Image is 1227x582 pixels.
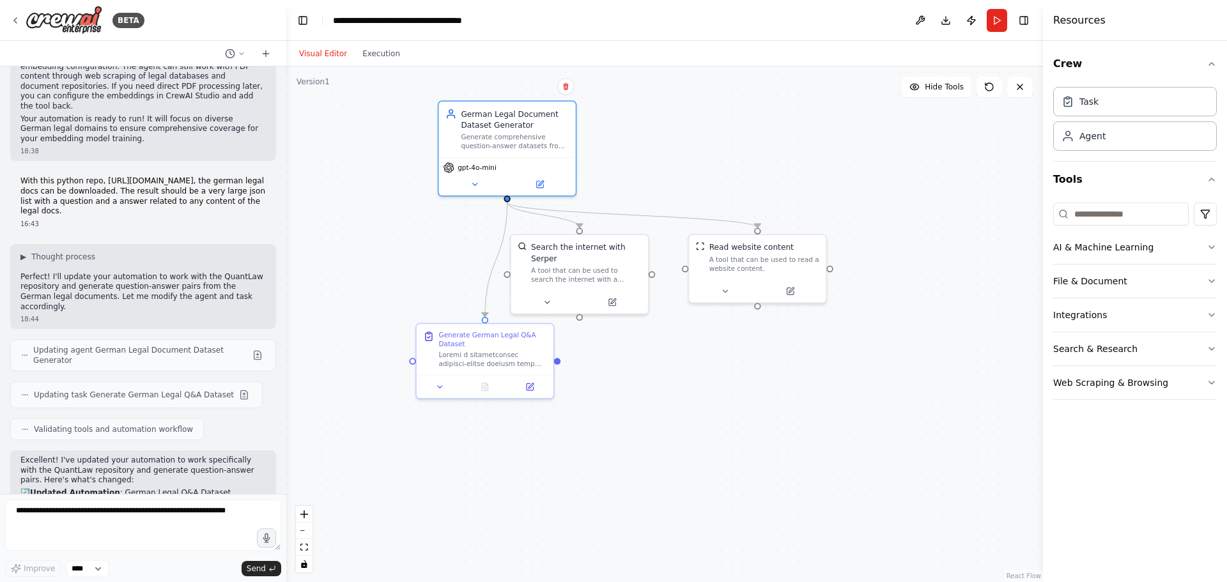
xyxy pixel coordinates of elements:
img: Logo [26,6,102,34]
button: Visual Editor [291,46,355,61]
div: 18:38 [20,146,266,156]
button: No output available [461,380,509,394]
button: Web Scraping & Browsing [1053,366,1217,399]
p: With this python repo, [URL][DOMAIN_NAME], the german legal docs can be downloaded. The result sh... [20,176,266,216]
div: A tool that can be used to search the internet with a search_query. Supports different search typ... [531,266,641,284]
div: Generate German Legal Q&A DatasetLoremi d sitametconsec adipisci-elitse doeiusm temp Incidi utlab... [415,323,555,399]
div: ScrapeWebsiteToolRead website contentA tool that can be used to read a website content. [688,234,828,303]
div: Tools [1053,197,1217,410]
div: Version 1 [297,77,330,87]
span: Send [247,563,266,574]
button: Open in side panel [511,380,549,394]
div: 16:43 [20,219,266,229]
div: 18:44 [20,314,266,324]
button: Tools [1053,162,1217,197]
div: React Flow controls [296,506,313,572]
button: Switch to previous chat [220,46,251,61]
button: Hide left sidebar [294,11,312,29]
button: toggle interactivity [296,556,313,572]
div: Crew [1053,82,1217,161]
button: zoom out [296,523,313,539]
span: Hide Tools [925,82,964,92]
img: ScrapeWebsiteTool [696,241,705,250]
button: Open in side panel [508,178,571,191]
button: Open in side panel [759,284,821,298]
button: fit view [296,539,313,556]
button: AI & Machine Learning [1053,231,1217,264]
div: Read website content [709,241,794,252]
button: Click to speak your automation idea [257,528,276,548]
span: Updating agent German Legal Document Dataset Generator [33,345,247,365]
p: Excellent! I've updated your automation to work specifically with the QuantLaw repository and gen... [20,456,266,486]
button: Hide Tools [902,77,971,97]
div: Loremi d sitametconsec adipisci-elitse doeiusm temp Incidi utlab etdolorem aliqu eni AdminImv qui... [439,351,547,369]
div: Task [1079,95,1099,108]
h4: Resources [1053,13,1106,28]
g: Edge from 49f840a9-adfc-4cfa-9c4d-79adf0380ccb to d1d259d7-dc58-4c1d-8489-bba553b14846 [479,203,513,317]
p: : I removed the PDF search tool that required additional embedding configuration. The agent can s... [20,52,266,112]
div: A tool that can be used to read a website content. [709,255,819,273]
div: German Legal Document Dataset Generator [461,108,569,130]
p: Perfect! I'll update your automation to work with the QuantLaw repository and generate question-a... [20,272,266,312]
span: Improve [24,563,55,574]
button: Search & Research [1053,332,1217,365]
button: Integrations [1053,298,1217,332]
h2: 🔄 : German Legal Q&A Dataset Generator [20,488,266,508]
div: Search the internet with Serper [531,241,641,264]
div: German Legal Document Dataset GeneratorGenerate comprehensive question-answer datasets from Germa... [438,100,577,197]
button: ▶Thought process [20,252,95,262]
span: Updating task Generate German Legal Q&A Dataset [34,390,234,400]
div: BETA [112,13,144,28]
nav: breadcrumb [333,14,477,27]
div: Agent [1079,130,1106,142]
div: SerperDevToolSearch the internet with SerperA tool that can be used to search the internet with a... [510,234,649,314]
button: Send [242,561,281,576]
button: Hide right sidebar [1015,11,1033,29]
button: Start a new chat [256,46,276,61]
span: Validating tools and automation workflow [34,424,193,434]
button: zoom in [296,506,313,523]
div: Generate comprehensive question-answer datasets from German legal documents using the QuantLaw ge... [461,133,569,151]
span: ▶ [20,252,26,262]
g: Edge from 49f840a9-adfc-4cfa-9c4d-79adf0380ccb to 135833aa-ff07-4125-a367-eaf658ca33fe [502,203,585,228]
img: SerperDevTool [518,241,527,250]
button: Open in side panel [581,296,644,309]
button: File & Document [1053,264,1217,298]
button: Improve [5,560,61,577]
a: React Flow attribution [1007,572,1041,579]
button: Crew [1053,46,1217,82]
p: Your automation is ready to run! It will focus on diverse German legal domains to ensure comprehe... [20,114,266,144]
g: Edge from 49f840a9-adfc-4cfa-9c4d-79adf0380ccb to e7794407-f60e-4eea-bf38-5bc5273b3aab [502,203,763,228]
button: Delete node [557,78,574,95]
span: Thought process [31,252,95,262]
strong: Updated Automation [30,488,120,497]
span: gpt-4o-mini [458,164,497,172]
button: Execution [355,46,408,61]
div: Generate German Legal Q&A Dataset [439,331,547,349]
